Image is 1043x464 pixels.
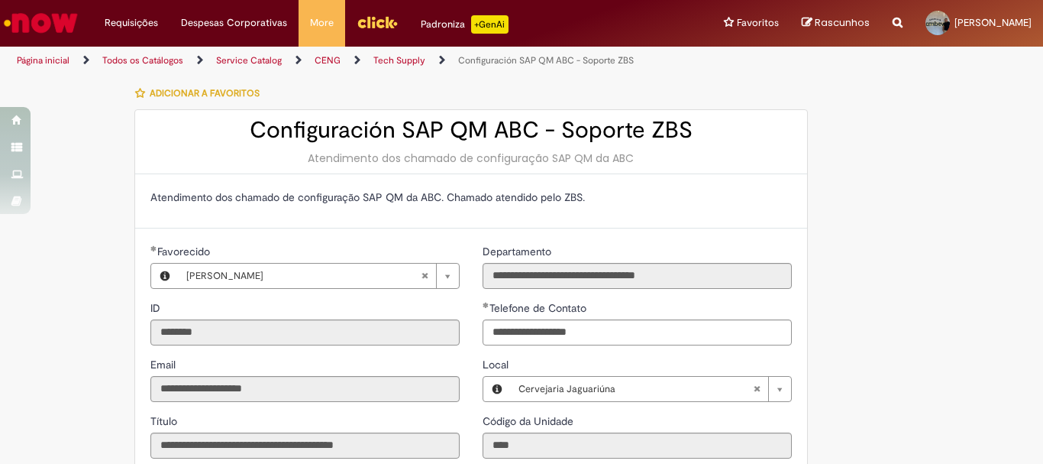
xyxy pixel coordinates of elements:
[483,302,489,308] span: Obrigatório Preenchido
[150,414,180,428] span: Somente leitura - Título
[150,433,460,459] input: Título
[179,264,459,288] a: [PERSON_NAME]Limpar campo Favorecido
[150,301,163,315] span: Somente leitura - ID
[483,244,554,259] label: Somente leitura - Departamento
[483,263,792,289] input: Departamento
[483,320,792,346] input: Telefone de Contato
[150,151,792,166] div: Atendimento dos chamado de configuração SAP QM da ABC
[150,357,179,372] label: Somente leitura - Email
[471,15,509,34] p: +GenAi
[815,15,870,30] span: Rascunhos
[150,118,792,143] h2: Configuración SAP QM ABC - Soporte ZBS
[151,264,179,288] button: Favorecido, Visualizar este registro Enzo Carlos Dos Santos Carusi
[310,15,334,31] span: More
[150,87,260,99] span: Adicionar a Favoritos
[483,377,511,401] button: Local, Visualizar este registro Cervejaria Jaguariúna
[737,15,779,31] span: Favoritos
[483,414,576,428] span: Somente leitura - Código da Unidade
[17,54,69,67] a: Página inicial
[134,77,268,109] button: Adicionar a Favoritos
[954,16,1032,29] span: [PERSON_NAME]
[150,320,460,346] input: ID
[421,15,509,34] div: Padroniza
[150,376,460,402] input: Email
[483,245,554,258] span: Somente leitura - Departamento
[102,54,183,67] a: Todos os Catálogos
[413,264,436,288] abbr: Limpar campo Favorecido
[745,377,768,401] abbr: Limpar campo Local
[150,358,179,372] span: Somente leitura - Email
[105,15,158,31] span: Requisições
[802,16,870,31] a: Rascunhos
[483,358,512,372] span: Local
[150,245,157,251] span: Obrigatório Preenchido
[357,11,398,34] img: click_logo_yellow_360x200.png
[150,414,180,429] label: Somente leitura - Título
[11,47,684,75] ul: Trilhas de página
[315,54,341,67] a: CENG
[150,300,163,316] label: Somente leitura - ID
[518,377,753,401] span: Cervejaria Jaguariúna
[489,301,589,315] span: Telefone de Contato
[483,414,576,429] label: Somente leitura - Código da Unidade
[458,54,634,67] a: Configuración SAP QM ABC - Soporte ZBS
[2,8,80,38] img: ServiceNow
[186,264,421,288] span: [PERSON_NAME]
[216,54,282,67] a: Service Catalog
[483,433,792,459] input: Código da Unidade
[511,377,791,401] a: Cervejaria JaguariúnaLimpar campo Local
[373,54,425,67] a: Tech Supply
[157,245,213,258] span: Necessários - Favorecido
[150,190,792,205] p: Atendimento dos chamado de configuração SAP QM da ABC. Chamado atendido pelo ZBS.
[181,15,287,31] span: Despesas Corporativas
